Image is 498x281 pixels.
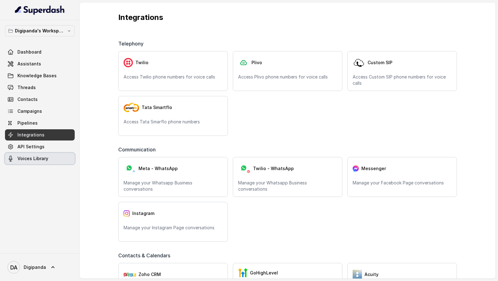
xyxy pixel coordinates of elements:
[17,49,41,55] span: Dashboard
[5,106,75,117] a: Campaigns
[124,103,139,112] img: tata-smart-flo.8a5748c556e2c421f70c.png
[238,74,337,80] p: Access Plivo phone numbers for voice calls
[142,104,172,111] span: Tata Smartflo
[253,165,294,172] span: Twilio - WhatsApp
[5,117,75,129] a: Pipelines
[139,165,178,172] span: Meta - WhatsApp
[124,180,223,192] p: Manage your Whatsapp Business conversations
[17,61,41,67] span: Assistants
[17,84,36,91] span: Threads
[15,5,65,15] img: light.svg
[238,58,249,68] img: plivo.d3d850b57a745af99832d897a96997ac.svg
[118,146,158,153] span: Communication
[5,141,75,152] a: API Settings
[361,165,386,172] span: Messenger
[124,58,133,67] img: twilio.7c09a4f4c219fa09ad352260b0a8157b.svg
[368,60,392,66] span: Custom SIP
[124,210,130,217] img: instagram.04eb0078a085f83fc525.png
[353,180,452,186] p: Manage your Facebook Page conversations
[353,270,362,279] img: 5vvjV8cQY1AVHSZc2N7qU9QabzYIM+zpgiA0bbq9KFoni1IQNE8dHPp0leJjYW31UJeOyZnSBUO77gdMaNhFCgpjLZzFnVhVC...
[124,74,223,80] p: Access Twilio phone numbers for voice calls
[238,268,247,278] img: GHL.59f7fa3143240424d279.png
[24,264,46,270] span: Digipanda
[17,108,42,114] span: Campaigns
[17,73,57,79] span: Knowledge Bases
[5,82,75,93] a: Threads
[124,119,223,125] p: Access Tata Smarflo phone numbers
[5,58,75,69] a: Assistants
[353,74,452,86] p: Access Custom SIP phone numbers for voice calls
[5,46,75,58] a: Dashboard
[364,271,378,278] span: Acuity
[238,180,337,192] p: Manage your Whatsapp Business conversations
[250,270,278,276] span: GoHighLevel
[5,94,75,105] a: Contacts
[15,27,65,35] p: Digipanda's Workspace
[118,12,457,22] p: Integrations
[5,153,75,164] a: Voices Library
[139,271,161,278] span: Zoho CRM
[124,272,136,277] img: zohoCRM.b78897e9cd59d39d120b21c64f7c2b3a.svg
[135,60,148,66] span: Twilio
[118,252,173,259] span: Contacts & Calendars
[132,210,154,217] span: Instagram
[251,60,262,66] span: Plivo
[5,25,75,36] button: Digipanda's Workspace
[353,165,359,172] img: messenger.2e14a0163066c29f9ca216c7989aa592.svg
[10,264,17,271] text: DA
[5,70,75,81] a: Knowledge Bases
[5,259,75,276] a: Digipanda
[17,155,48,162] span: Voices Library
[5,129,75,140] a: Integrations
[118,40,146,47] span: Telephony
[124,225,223,231] p: Manage your Instagram Page conversations
[17,96,38,102] span: Contacts
[353,56,365,69] img: customSip.5d45856e11b8082b7328070e9c2309ec.svg
[17,132,45,138] span: Integrations
[17,144,45,150] span: API Settings
[17,120,38,126] span: Pipelines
